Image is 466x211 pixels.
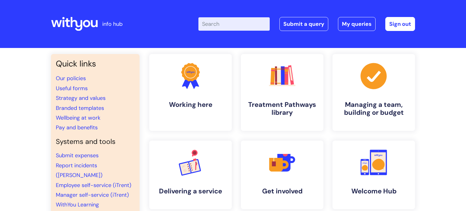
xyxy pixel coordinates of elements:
a: Pay and benefits [56,124,98,131]
input: Search [198,17,270,31]
a: Delivering a service [149,141,232,209]
h4: Working here [154,101,227,109]
a: Strategy and values [56,94,106,102]
a: WithYou Learning [56,201,99,208]
h4: Treatment Pathways library [246,101,319,117]
a: Useful forms [56,85,88,92]
p: info hub [102,19,123,29]
a: Submit a query [279,17,328,31]
a: Report incidents ([PERSON_NAME]) [56,162,103,179]
a: Submit expenses [56,152,99,159]
h4: Delivering a service [154,187,227,195]
a: Wellbeing at work [56,114,100,121]
a: Employee self-service (iTrent) [56,182,131,189]
a: My queries [338,17,376,31]
h4: Get involved [246,187,319,195]
a: Sign out [385,17,415,31]
a: Our policies [56,75,86,82]
a: Manager self-service (iTrent) [56,191,129,199]
a: Branded templates [56,104,104,112]
h4: Welcome Hub [337,187,410,195]
a: Welcome Hub [333,141,415,209]
a: Managing a team, building or budget [333,54,415,131]
a: Get involved [241,141,323,209]
h3: Quick links [56,59,135,69]
h4: Managing a team, building or budget [337,101,410,117]
a: Working here [149,54,232,131]
div: | - [198,17,415,31]
a: Treatment Pathways library [241,54,323,131]
h4: Systems and tools [56,138,135,146]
